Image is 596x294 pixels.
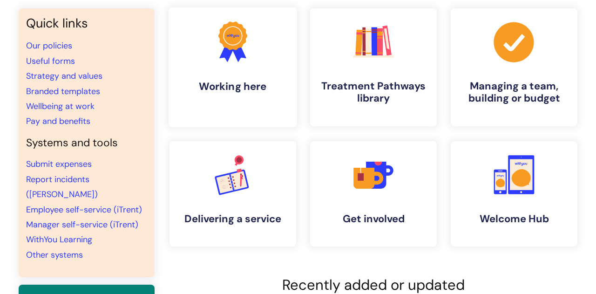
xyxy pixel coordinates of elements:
[458,213,570,225] h4: Welcome Hub
[451,8,577,126] a: Managing a team, building or budget
[26,101,95,112] a: Wellbeing at work
[169,276,577,294] h2: Recently added or updated
[176,80,290,93] h4: Working here
[26,40,72,51] a: Our policies
[177,213,289,225] h4: Delivering a service
[169,141,296,246] a: Delivering a service
[26,137,147,150] h4: Systems and tools
[26,234,92,245] a: WithYou Learning
[26,249,83,260] a: Other systems
[451,141,577,246] a: Welcome Hub
[310,141,437,246] a: Get involved
[318,213,429,225] h4: Get involved
[26,219,138,230] a: Manager self-service (iTrent)
[26,158,92,170] a: Submit expenses
[26,116,90,127] a: Pay and benefits
[310,8,437,126] a: Treatment Pathways library
[26,16,147,31] h3: Quick links
[26,70,102,82] a: Strategy and values
[458,80,570,105] h4: Managing a team, building or budget
[26,86,100,97] a: Branded templates
[26,204,142,215] a: Employee self-service (iTrent)
[169,7,297,127] a: Working here
[26,174,98,200] a: Report incidents ([PERSON_NAME])
[26,55,75,67] a: Useful forms
[318,80,429,105] h4: Treatment Pathways library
